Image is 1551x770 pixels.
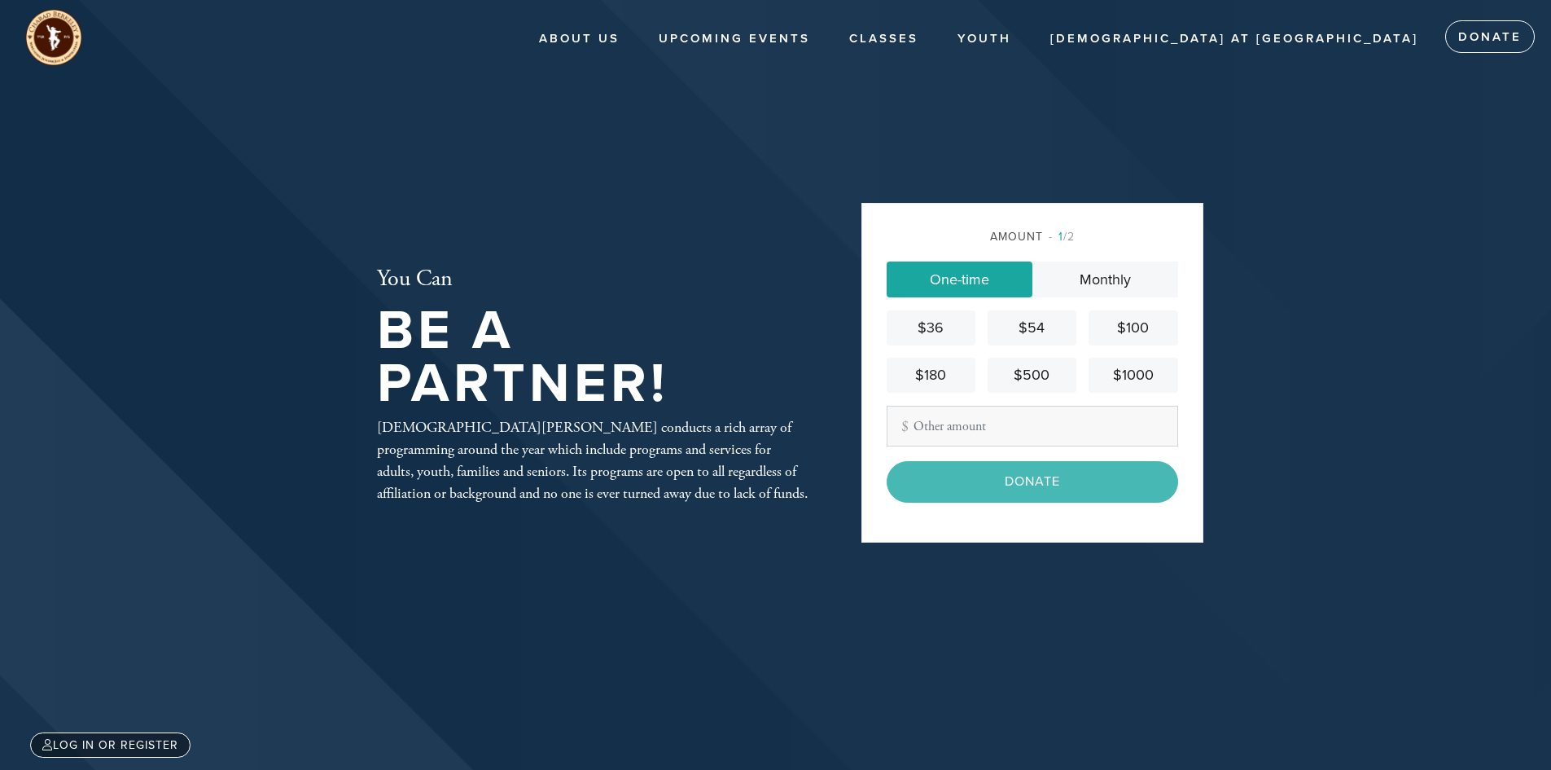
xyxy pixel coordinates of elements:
a: Log in or register [30,733,191,758]
h1: Be A Partner! [377,305,808,410]
a: $500 [988,358,1076,393]
div: $500 [994,364,1070,386]
a: $1000 [1089,358,1177,393]
a: $54 [988,310,1076,345]
div: Amount [887,228,1178,245]
input: Other amount [887,406,1178,447]
span: /2 [1049,230,1075,244]
div: $100 [1095,317,1171,339]
a: [DEMOGRAPHIC_DATA] at [GEOGRAPHIC_DATA] [1038,24,1431,55]
span: 1 [1058,230,1063,244]
div: $1000 [1095,364,1171,386]
h2: You Can [377,266,808,293]
div: $54 [994,317,1070,339]
div: $36 [893,317,969,339]
div: $180 [893,364,969,386]
div: [DEMOGRAPHIC_DATA][PERSON_NAME] conducts a rich array of programming around the year which includ... [377,416,808,504]
a: Youth [945,24,1023,55]
a: $36 [887,310,975,345]
a: $180 [887,358,975,393]
a: Monthly [1032,262,1178,297]
a: About Us [527,24,632,55]
a: Upcoming Events [646,24,822,55]
a: One-time [887,262,1032,297]
a: $100 [1089,310,1177,345]
a: Donate [1445,20,1535,53]
img: unnamed%20%283%29_0.png [24,8,83,67]
a: Classes [837,24,931,55]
